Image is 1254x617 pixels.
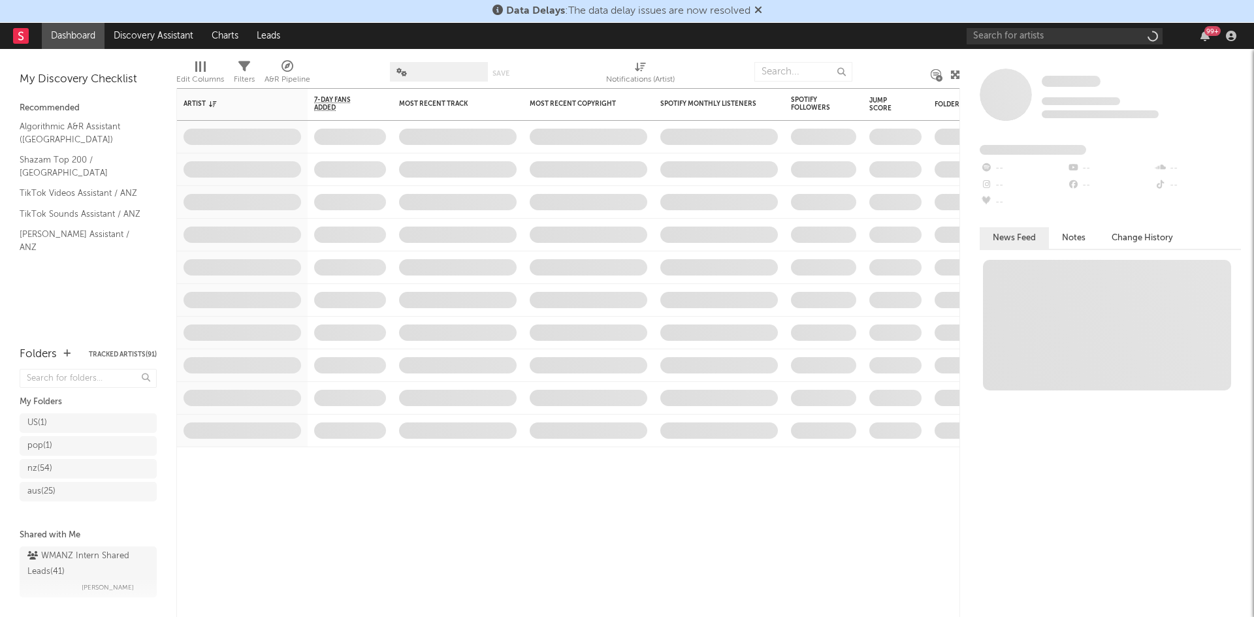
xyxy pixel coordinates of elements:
[104,23,202,49] a: Discovery Assistant
[980,227,1049,249] button: News Feed
[1067,160,1153,177] div: --
[754,6,762,16] span: Dismiss
[27,415,47,431] div: US ( 1 )
[202,23,248,49] a: Charts
[530,100,628,108] div: Most Recent Copyright
[234,55,255,93] div: Filters
[606,72,675,87] div: Notifications (Artist)
[506,6,750,16] span: : The data delay issues are now resolved
[20,119,144,146] a: Algorithmic A&R Assistant ([GEOGRAPHIC_DATA])
[754,62,852,82] input: Search...
[1067,177,1153,194] div: --
[82,580,134,595] span: [PERSON_NAME]
[980,194,1067,211] div: --
[176,55,224,93] div: Edit Columns
[1042,76,1101,87] span: Some Artist
[20,413,157,433] a: US(1)
[660,100,758,108] div: Spotify Monthly Listeners
[869,97,902,112] div: Jump Score
[248,23,289,49] a: Leads
[176,72,224,87] div: Edit Columns
[20,482,157,501] a: aus(25)
[1042,110,1159,118] span: 0 fans last week
[399,100,497,108] div: Most Recent Track
[980,160,1067,177] div: --
[184,100,281,108] div: Artist
[20,528,157,543] div: Shared with Me
[1154,160,1241,177] div: --
[20,186,144,200] a: TikTok Videos Assistant / ANZ
[89,351,157,358] button: Tracked Artists(91)
[1099,227,1186,249] button: Change History
[234,72,255,87] div: Filters
[42,23,104,49] a: Dashboard
[27,461,52,477] div: nz ( 54 )
[791,96,837,112] div: Spotify Followers
[20,72,157,87] div: My Discovery Checklist
[492,70,509,77] button: Save
[20,459,157,479] a: nz(54)
[265,55,310,93] div: A&R Pipeline
[20,546,157,597] a: WMANZ Intern Shared Leads(41)[PERSON_NAME]
[967,28,1163,44] input: Search for artists
[506,6,565,16] span: Data Delays
[1154,177,1241,194] div: --
[606,55,675,93] div: Notifications (Artist)
[314,96,366,112] span: 7-Day Fans Added
[20,207,144,221] a: TikTok Sounds Assistant / ANZ
[1049,227,1099,249] button: Notes
[27,438,52,454] div: pop ( 1 )
[20,436,157,456] a: pop(1)
[935,101,1033,108] div: Folders
[1204,26,1221,36] div: 99 +
[265,72,310,87] div: A&R Pipeline
[980,177,1067,194] div: --
[20,101,157,116] div: Recommended
[1042,97,1120,105] span: Tracking Since: [DATE]
[20,153,144,180] a: Shazam Top 200 / [GEOGRAPHIC_DATA]
[20,347,57,362] div: Folders
[20,369,157,388] input: Search for folders...
[980,145,1086,155] span: Fans Added by Platform
[27,548,146,580] div: WMANZ Intern Shared Leads ( 41 )
[27,484,56,499] div: aus ( 25 )
[1042,75,1101,88] a: Some Artist
[1200,31,1210,41] button: 99+
[20,394,157,410] div: My Folders
[20,227,144,254] a: [PERSON_NAME] Assistant / ANZ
